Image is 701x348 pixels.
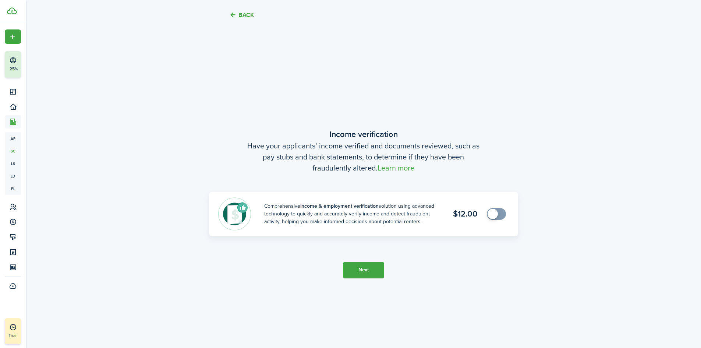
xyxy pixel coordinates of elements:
a: pl [5,182,21,195]
button: Back [229,11,254,19]
a: Trial [5,318,21,344]
a: ld [5,170,21,182]
banner-description: Comprehensive solution using advanced technology to quickly and accurately verify income and dete... [264,202,440,225]
wizard-step-header-title: Income verification [209,128,518,140]
p: Trial [8,332,38,339]
a: ap [5,132,21,145]
button: Next [343,262,384,278]
img: Income & employment verification [218,197,251,231]
a: Learn more [378,162,414,173]
button: 25% [5,51,66,78]
wizard-step-header-description: Have your applicants’ income verified and documents reviewed, such as pay stubs and bank statemen... [209,140,518,173]
button: Open menu [5,29,21,44]
a: sc [5,145,21,157]
img: TenantCloud [7,7,17,14]
a: ls [5,157,21,170]
b: income & employment verification [300,202,379,210]
p: 25% [9,66,18,72]
b: $12.00 [453,208,478,220]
